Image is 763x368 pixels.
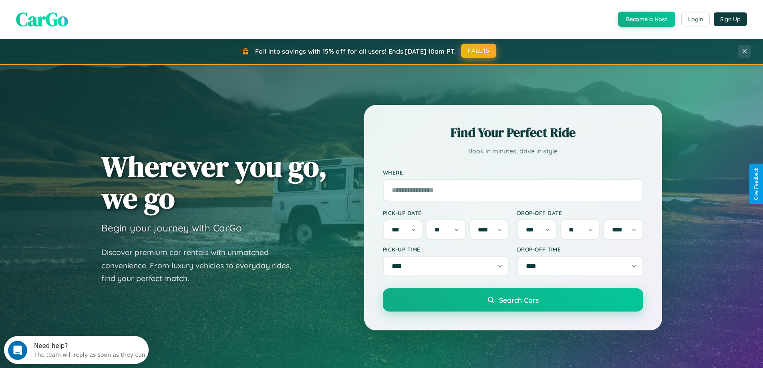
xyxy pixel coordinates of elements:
[16,6,68,32] span: CarGo
[383,169,643,176] label: Where
[681,12,710,26] button: Login
[714,12,747,26] button: Sign Up
[461,44,496,58] button: FALL15
[101,222,242,234] h3: Begin your journey with CarGo
[517,246,643,253] label: Drop-off Time
[101,151,327,214] h1: Wherever you go, we go
[383,209,509,216] label: Pick-up Date
[383,124,643,141] h2: Find Your Perfect Ride
[101,246,302,285] p: Discover premium car rentals with unmatched convenience. From luxury vehicles to everyday rides, ...
[383,145,643,157] p: Book in minutes, drive in style
[255,47,456,55] span: Fall into savings with 15% off for all users! Ends [DATE] 10am PT.
[499,296,539,304] span: Search Cars
[517,209,643,216] label: Drop-off Date
[4,336,149,364] iframe: Intercom live chat discovery launcher
[3,3,149,25] div: Open Intercom Messenger
[618,12,675,27] button: Become a Host
[30,7,141,13] div: Need help?
[753,168,759,200] div: Give Feedback
[383,246,509,253] label: Pick-up Time
[30,13,141,22] div: The team will reply as soon as they can
[383,288,643,312] button: Search Cars
[8,341,27,360] iframe: Intercom live chat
